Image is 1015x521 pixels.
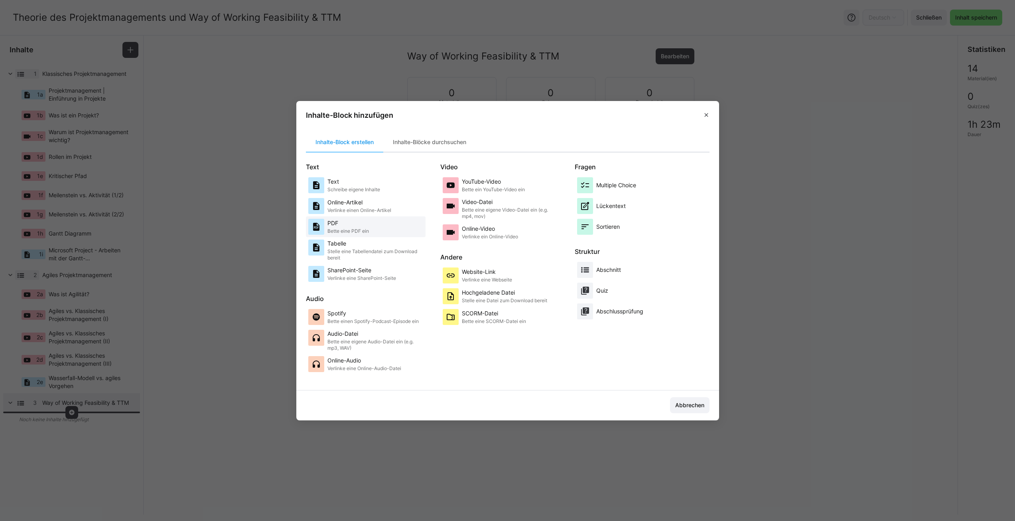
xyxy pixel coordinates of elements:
[327,248,423,261] p: Stelle eine Tabellendatei zum Download bereit
[596,181,636,189] p: Multiple Choice
[327,339,423,351] p: Bette eine eigene Audio-Datei ein (e.g. mp3, WAV)
[306,294,440,303] p: Audio
[596,307,643,315] p: Abschlussprüfung
[327,228,369,234] p: Bette eine PDF ein
[306,162,440,172] p: Text
[440,162,575,172] p: Video
[383,133,476,152] div: Inhalte-Blöcke durchsuchen
[596,266,621,274] p: Abschnitt
[306,133,383,152] div: Inhalte-Block erstellen
[462,234,518,240] p: Verlinke ein Online-Video
[462,297,547,304] p: Stelle eine Datei zum Download bereit
[575,247,709,256] p: Struktur
[674,401,706,409] span: Abbrechen
[327,330,423,338] p: Audio-Datei
[327,266,396,274] p: SharePoint-Seite
[327,365,401,372] p: Verlinke eine Online-Audio-Datei
[327,357,401,365] p: Online-Audio
[462,318,526,325] p: Bette eine SCORM-Datei ein
[462,309,526,317] p: SCORM-Datei
[327,275,396,281] p: Verlinke eine SharePoint-Seite
[575,162,709,172] p: Fragen
[596,202,626,210] p: Lückentext
[327,240,423,248] p: Tabelle
[462,268,512,276] p: Website-Link
[462,178,525,186] p: YouTube-Video
[670,397,710,413] button: Abbrechen
[327,198,391,206] p: Online-Artikel
[306,111,393,120] h3: Inhalte-Block hinzufügen
[440,252,575,262] p: Andere
[462,186,525,193] p: Bette ein YouTube-Video ein
[596,223,620,231] p: Sortieren
[462,289,547,297] p: Hochgeladene Datei
[462,225,518,233] p: Online-Video
[462,207,558,220] p: Bette eine eigene Video-Datei ein (e.g. mp4, mov)
[596,287,608,295] p: Quiz
[327,309,419,317] p: Spotify
[462,277,512,283] p: Verlinke eine Webseite
[327,219,369,227] p: PDF
[327,186,380,193] p: Schreibe eigene Inhalte
[327,207,391,214] p: Verlinke einen Online-Artikel
[462,198,558,206] p: Video-Datei
[327,178,380,186] p: Text
[327,318,419,325] p: Bette einen Spotify-Podcast-Episode ein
